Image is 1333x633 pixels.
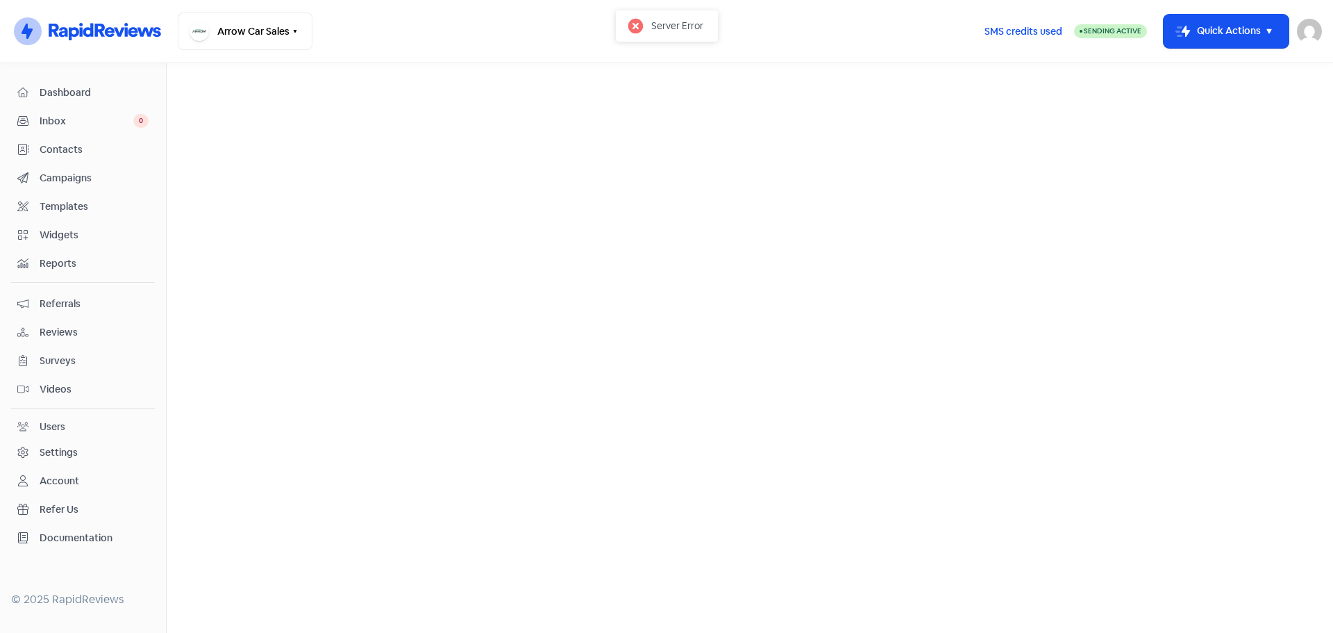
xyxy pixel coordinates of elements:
span: Templates [40,199,149,214]
span: Reports [40,256,149,271]
a: Campaigns [11,165,155,191]
a: Referrals [11,291,155,317]
span: Widgets [40,228,149,242]
a: Dashboard [11,80,155,106]
a: Surveys [11,348,155,374]
a: Templates [11,194,155,220]
div: © 2025 RapidReviews [11,591,155,608]
span: Videos [40,382,149,397]
a: Widgets [11,222,155,248]
a: Refer Us [11,497,155,523]
span: Contacts [40,142,149,157]
a: Users [11,414,155,440]
span: Reviews [40,325,149,340]
div: Settings [40,445,78,460]
a: Reports [11,251,155,277]
div: Users [40,420,65,434]
span: Surveys [40,354,149,368]
a: Videos [11,377,155,402]
a: Contacts [11,137,155,163]
span: Dashboard [40,85,149,100]
a: Settings [11,440,155,466]
span: Sending Active [1084,26,1141,35]
div: Account [40,474,79,488]
a: Inbox 0 [11,108,155,134]
span: SMS credits used [984,24,1062,39]
a: SMS credits used [973,23,1074,38]
span: Refer Us [40,502,149,517]
a: Documentation [11,525,155,551]
span: Inbox [40,114,133,129]
a: Sending Active [1074,23,1147,40]
span: Documentation [40,531,149,545]
img: User [1297,19,1322,44]
span: 0 [133,114,149,128]
a: Reviews [11,320,155,345]
div: Server Error [651,18,703,33]
button: Arrow Car Sales [178,13,312,50]
span: Referrals [40,297,149,311]
a: Account [11,468,155,494]
span: Campaigns [40,171,149,186]
button: Quick Actions [1164,15,1289,48]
